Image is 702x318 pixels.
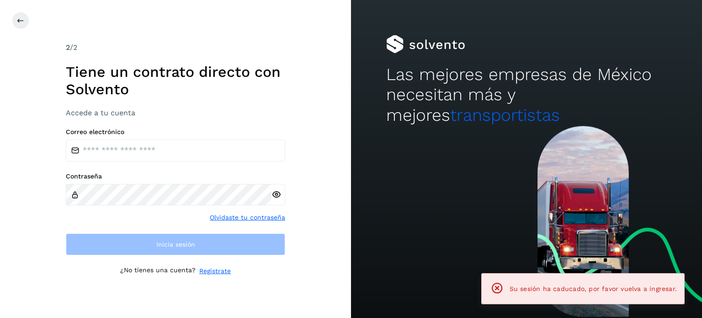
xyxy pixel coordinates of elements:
[66,108,285,117] h3: Accede a tu cuenta
[66,42,285,53] div: /2
[156,241,195,248] span: Inicia sesión
[386,65,667,125] h2: Las mejores empresas de México necesitan más y mejores
[66,63,285,98] h1: Tiene un contrato directo con Solvento
[66,172,285,180] label: Contraseña
[66,233,285,255] button: Inicia sesión
[199,266,231,276] a: Regístrate
[120,266,196,276] p: ¿No tienes una cuenta?
[66,128,285,136] label: Correo electrónico
[210,213,285,222] a: Olvidaste tu contraseña
[450,105,560,125] span: transportistas
[66,43,70,52] span: 2
[510,285,677,292] span: Su sesión ha caducado, por favor vuelva a ingresar.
